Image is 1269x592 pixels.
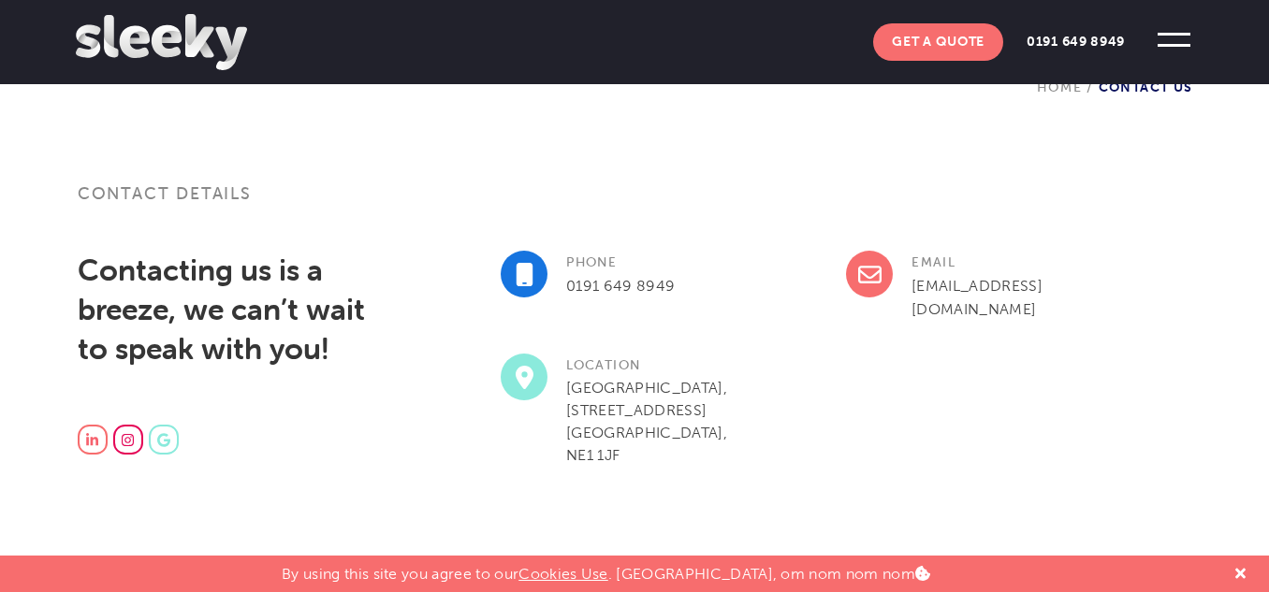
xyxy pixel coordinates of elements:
img: mobile-solid.svg [516,263,533,286]
h3: Location [501,354,811,377]
img: Sleeky Web Design Newcastle [76,14,246,70]
p: [GEOGRAPHIC_DATA], [STREET_ADDRESS] [GEOGRAPHIC_DATA], NE1 1JF [501,377,811,467]
h2: Contacting us is a breeze, we can’t wait to speak with you! [78,251,389,368]
p: By using this site you agree to our . [GEOGRAPHIC_DATA], om nom nom nom [282,556,930,583]
h3: Phone [501,251,811,274]
a: [EMAIL_ADDRESS][DOMAIN_NAME] [912,277,1043,318]
span: / [1082,79,1098,95]
img: location-dot-solid.svg [516,366,533,389]
a: Get A Quote [873,23,1003,61]
h3: Email [846,251,1157,274]
h3: Contact details [78,182,1191,227]
img: envelope-regular.svg [858,263,882,286]
a: Home [1037,79,1083,95]
a: 0191 649 8949 [566,277,675,295]
a: 0191 649 8949 [1008,23,1144,61]
a: Cookies Use [518,565,608,583]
